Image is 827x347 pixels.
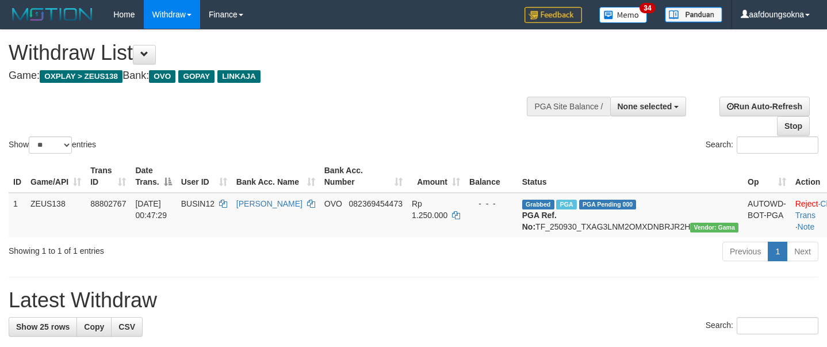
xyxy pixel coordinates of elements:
a: Note [798,222,815,231]
span: Copy [84,322,104,331]
select: Showentries [29,136,72,154]
a: Run Auto-Refresh [719,97,810,116]
th: ID [9,160,26,193]
a: [PERSON_NAME] [236,199,303,208]
th: Status [518,160,743,193]
span: 88802767 [90,199,126,208]
span: 34 [640,3,655,13]
a: Next [787,242,818,261]
span: Vendor URL: https://trx31.1velocity.biz [690,223,738,232]
span: GOPAY [178,70,215,83]
div: PGA Site Balance / [527,97,610,116]
th: Amount: activate to sort column ascending [407,160,465,193]
label: Show entries [9,136,96,154]
td: TF_250930_TXAG3LNM2OMXDNBRJR2H [518,193,743,237]
span: Rp 1.250.000 [412,199,447,220]
th: Bank Acc. Number: activate to sort column ascending [320,160,407,193]
a: CSV [111,317,143,337]
button: None selected [610,97,687,116]
span: Marked by aafsreyleap [556,200,576,209]
span: [DATE] 00:47:29 [135,199,167,220]
span: Show 25 rows [16,322,70,331]
td: 1 [9,193,26,237]
th: Balance [465,160,518,193]
th: Bank Acc. Name: activate to sort column ascending [232,160,320,193]
div: Showing 1 to 1 of 1 entries [9,241,336,257]
a: Show 25 rows [9,317,77,337]
span: BUSIN12 [181,199,215,208]
td: ZEUS138 [26,193,86,237]
input: Search: [737,136,818,154]
span: CSV [118,322,135,331]
span: Copy 082369454473 to clipboard [349,199,403,208]
div: - - - [469,198,513,209]
span: OXPLAY > ZEUS138 [40,70,122,83]
h1: Latest Withdraw [9,289,818,312]
h4: Game: Bank: [9,70,540,82]
a: Previous [722,242,768,261]
a: 1 [768,242,787,261]
td: AUTOWD-BOT-PGA [743,193,791,237]
a: Reject [795,199,818,208]
b: PGA Ref. No: [522,211,557,231]
img: Feedback.jpg [524,7,582,23]
h1: Withdraw List [9,41,540,64]
span: Grabbed [522,200,554,209]
a: Copy [76,317,112,337]
a: Stop [777,116,810,136]
th: Op: activate to sort column ascending [743,160,791,193]
label: Search: [706,136,818,154]
span: None selected [618,102,672,111]
span: PGA Pending [579,200,637,209]
input: Search: [737,317,818,334]
th: Date Trans.: activate to sort column descending [131,160,176,193]
label: Search: [706,317,818,334]
img: panduan.png [665,7,722,22]
span: LINKAJA [217,70,261,83]
span: OVO [324,199,342,208]
th: User ID: activate to sort column ascending [177,160,232,193]
th: Game/API: activate to sort column ascending [26,160,86,193]
span: OVO [149,70,175,83]
img: MOTION_logo.png [9,6,96,23]
th: Trans ID: activate to sort column ascending [86,160,131,193]
img: Button%20Memo.svg [599,7,648,23]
